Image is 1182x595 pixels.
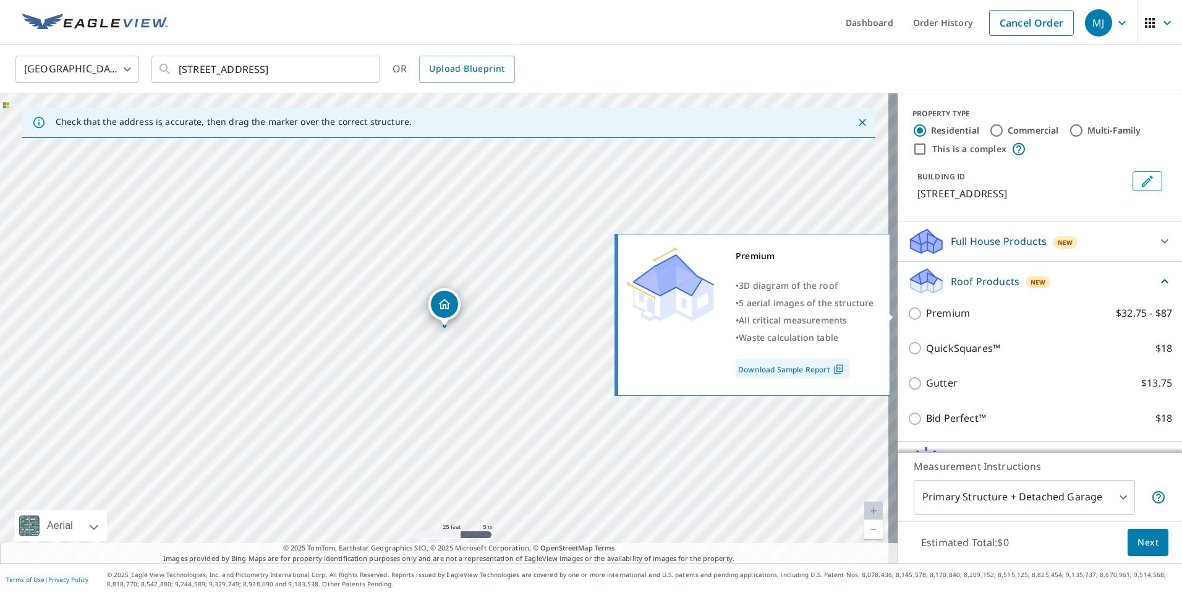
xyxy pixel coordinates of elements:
[1151,490,1166,505] span: Your report will include the primary structure and a detached garage if one exists.
[914,480,1135,515] div: Primary Structure + Detached Garage
[926,306,970,321] p: Premium
[908,267,1172,296] div: Roof ProductsNew
[1058,238,1073,247] span: New
[917,171,965,182] p: BUILDING ID
[911,529,1019,556] p: Estimated Total: $0
[1128,529,1168,557] button: Next
[926,375,958,391] p: Gutter
[908,447,1172,476] div: Solar ProductsNew
[736,359,849,379] a: Download Sample Report
[1085,9,1112,36] div: MJ
[43,510,77,541] div: Aerial
[179,52,355,87] input: Search by address or latitude-longitude
[15,510,107,541] div: Aerial
[1137,535,1159,550] span: Next
[1087,124,1141,137] label: Multi-Family
[595,543,615,552] a: Terms
[739,332,838,343] span: Waste calculation table
[15,52,139,87] div: [GEOGRAPHIC_DATA]
[908,226,1172,256] div: Full House ProductsNew
[736,247,874,265] div: Premium
[283,543,615,554] span: © 2025 TomTom, Earthstar Geographics SIO, © 2025 Microsoft Corporation, ©
[540,543,592,552] a: OpenStreetMap
[736,277,874,294] div: •
[107,570,1176,589] p: © 2025 Eagle View Technologies, Inc. and Pictometry International Corp. All Rights Reserved. Repo...
[1155,341,1172,356] p: $18
[864,502,883,520] a: Current Level 20, Zoom In Disabled
[429,61,504,77] span: Upload Blueprint
[6,576,88,583] p: |
[22,14,168,32] img: EV Logo
[864,520,883,539] a: Current Level 20, Zoom Out
[951,274,1019,289] p: Roof Products
[830,364,847,375] img: Pdf Icon
[1133,171,1162,191] button: Edit building 1
[931,124,979,137] label: Residential
[419,56,514,83] a: Upload Blueprint
[48,575,88,584] a: Privacy Policy
[739,314,847,326] span: All critical measurements
[736,294,874,312] div: •
[917,186,1128,201] p: [STREET_ADDRESS]
[393,56,515,83] div: OR
[1141,375,1172,391] p: $13.75
[989,10,1074,36] a: Cancel Order
[739,280,838,291] span: 3D diagram of the roof
[6,575,45,584] a: Terms of Use
[428,288,461,327] div: Dropped pin, building 1, Residential property, 156 Elwha Rock Rd Orcas, WA 98280
[56,116,412,127] p: Check that the address is accurate, then drag the marker over the correct structure.
[1116,306,1172,321] p: $32.75 - $87
[1031,277,1046,287] span: New
[914,459,1166,474] p: Measurement Instructions
[932,143,1006,155] label: This is a complex
[926,341,1000,356] p: QuickSquares™
[736,312,874,329] div: •
[1155,411,1172,426] p: $18
[926,411,986,426] p: Bid Perfect™
[627,247,714,322] img: Premium
[912,108,1167,119] div: PROPERTY TYPE
[854,114,870,131] button: Close
[739,297,874,309] span: 5 aerial images of the structure
[951,234,1047,249] p: Full House Products
[736,329,874,346] div: •
[1008,124,1059,137] label: Commercial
